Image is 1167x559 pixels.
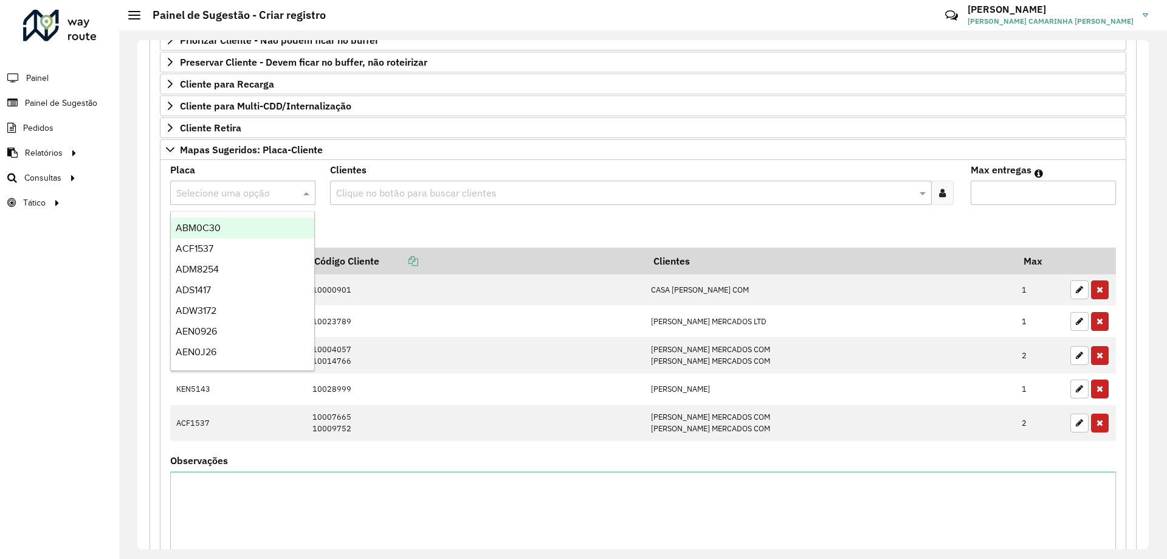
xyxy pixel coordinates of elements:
[645,274,1016,305] td: CASA [PERSON_NAME] COM
[180,79,274,89] span: Cliente para Recarga
[170,453,228,468] label: Observações
[645,248,1016,274] th: Clientes
[1016,373,1064,405] td: 1
[23,122,53,134] span: Pedidos
[968,16,1134,27] span: [PERSON_NAME] CAMARINHA [PERSON_NAME]
[24,172,61,184] span: Consultas
[160,52,1126,72] a: Preservar Cliente - Devem ficar no buffer, não roteirizar
[25,147,63,159] span: Relatórios
[180,35,379,45] span: Priorizar Cliente - Não podem ficar no buffer
[160,74,1126,94] a: Cliente para Recarga
[160,117,1126,138] a: Cliente Retira
[306,373,644,405] td: 10028999
[180,57,427,67] span: Preservar Cliente - Devem ficar no buffer, não roteirizar
[645,305,1016,337] td: [PERSON_NAME] MERCADOS LTD
[1016,337,1064,373] td: 2
[645,337,1016,373] td: [PERSON_NAME] MERCADOS COM [PERSON_NAME] MERCADOS COM
[176,305,216,316] span: ADW3172
[160,30,1126,50] a: Priorizar Cliente - Não podem ficar no buffer
[160,139,1126,160] a: Mapas Sugeridos: Placa-Cliente
[170,162,195,177] label: Placa
[306,248,644,274] th: Código Cliente
[938,2,965,29] a: Contato Rápido
[330,162,367,177] label: Clientes
[1016,305,1064,337] td: 1
[176,223,221,233] span: ABM0C30
[160,95,1126,116] a: Cliente para Multi-CDD/Internalização
[645,373,1016,405] td: [PERSON_NAME]
[1016,274,1064,305] td: 1
[968,4,1134,15] h3: [PERSON_NAME]
[306,305,644,337] td: 10023789
[140,9,326,22] h2: Painel de Sugestão - Criar registro
[176,326,217,336] span: AEN0926
[180,145,323,155] span: Mapas Sugeridos: Placa-Cliente
[180,123,241,133] span: Cliente Retira
[306,274,644,305] td: 10000901
[23,196,46,209] span: Tático
[25,97,97,109] span: Painel de Sugestão
[176,285,211,295] span: ADS1417
[1016,405,1064,441] td: 2
[306,405,644,441] td: 10007665 10009752
[645,405,1016,441] td: [PERSON_NAME] MERCADOS COM [PERSON_NAME] MERCADOS COM
[170,373,306,405] td: KEN5143
[176,243,213,254] span: ACF1537
[379,255,418,267] a: Copiar
[170,405,306,441] td: ACF1537
[26,72,49,85] span: Painel
[306,337,644,373] td: 10004057 10014766
[170,211,315,371] ng-dropdown-panel: Options list
[1016,248,1064,274] th: Max
[176,264,219,274] span: ADM8254
[176,347,216,357] span: AEN0J26
[971,162,1031,177] label: Max entregas
[1034,168,1043,178] em: Máximo de clientes que serão colocados na mesma rota com os clientes informados
[180,101,351,111] span: Cliente para Multi-CDD/Internalização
